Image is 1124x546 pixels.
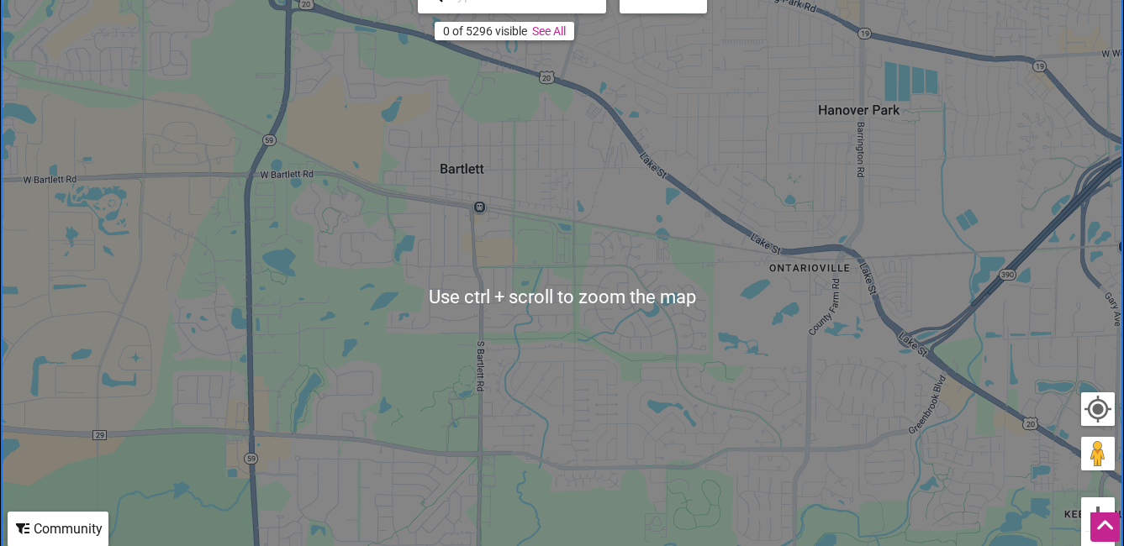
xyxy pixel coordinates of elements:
[1081,497,1115,531] button: Zoom in
[1081,392,1115,426] button: Your Location
[9,513,107,545] div: Community
[532,24,566,38] a: See All
[443,24,527,38] div: 0 of 5296 visible
[1090,512,1120,542] div: Scroll Back to Top
[1081,437,1115,470] button: Drag Pegman onto the map to open Street View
